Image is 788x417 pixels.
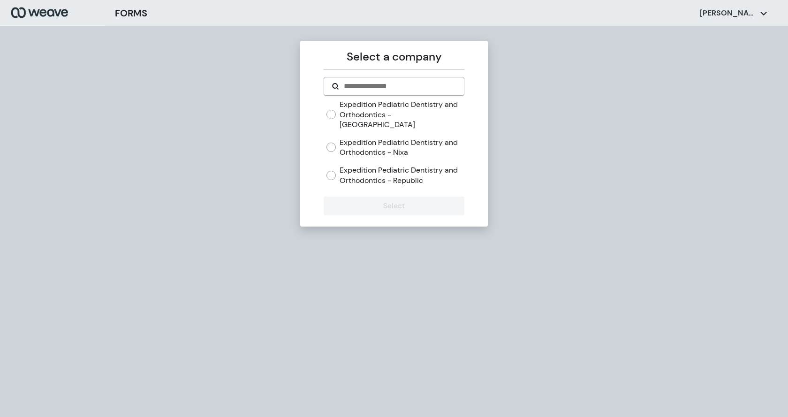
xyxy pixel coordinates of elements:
[324,48,464,65] p: Select a company
[343,81,456,92] input: Search
[700,8,756,18] p: [PERSON_NAME]
[340,165,464,185] label: Expedition Pediatric Dentistry and Orthodontics - Republic
[324,197,464,215] button: Select
[115,6,147,20] h3: FORMS
[340,137,464,158] label: Expedition Pediatric Dentistry and Orthodontics - Nixa
[340,99,464,130] label: Expedition Pediatric Dentistry and Orthodontics - [GEOGRAPHIC_DATA]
